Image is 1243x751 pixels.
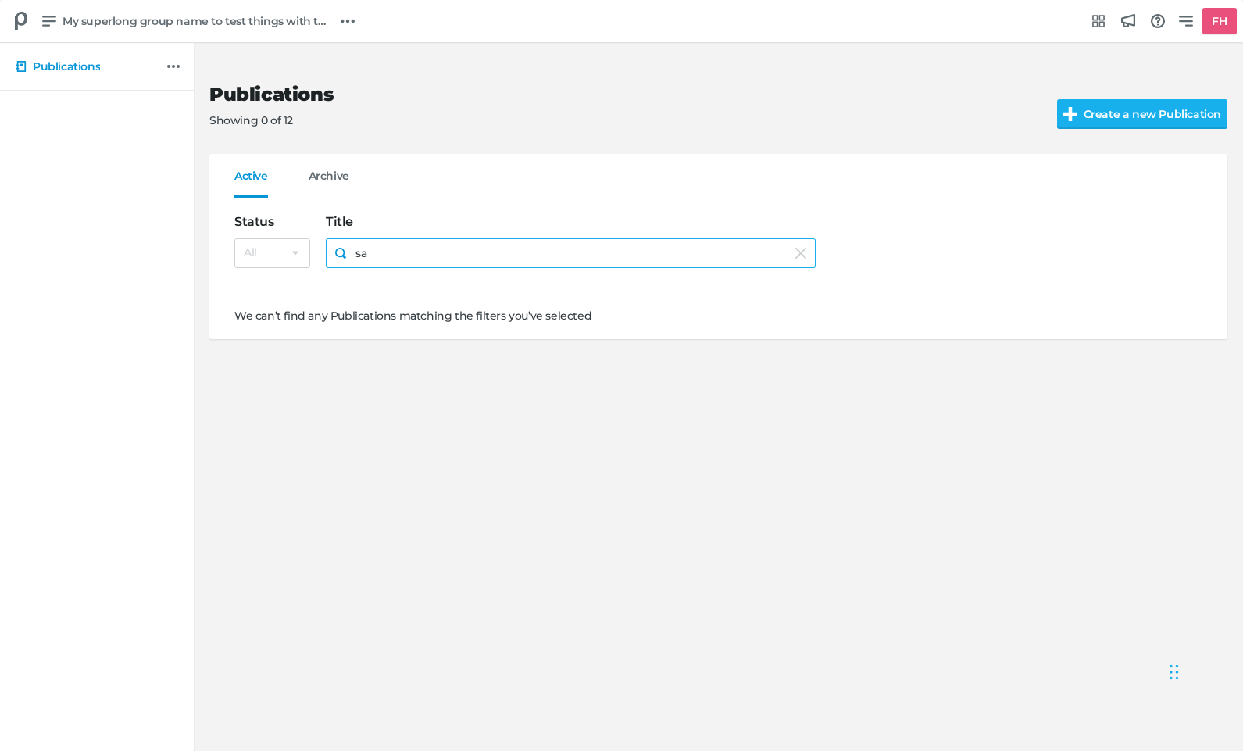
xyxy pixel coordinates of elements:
div: My superlong group name to test things with that might break due to the name being so long [6,6,36,36]
div: We can’t find any Publications matching the filters you’ve selected [234,284,1202,323]
span: My superlong group name to test things with that might break due to the name being so long [63,13,327,30]
label: Create a new Publication [1057,99,1227,129]
a: Integrations Hub [1085,8,1112,34]
p: Showing 0 of 12 [209,113,1032,129]
div: Drag [1170,649,1179,696]
a: Additional actions... [164,57,183,76]
h5: FH [1205,9,1233,34]
a: Active [234,170,268,198]
h4: Status [234,214,310,229]
iframe: Chat Widget [1165,633,1243,708]
a: Archive [309,170,349,198]
h2: Publications [209,84,1032,106]
h4: Title [326,214,816,229]
input: Search for a Publication... [326,238,816,268]
a: Publications [9,52,163,80]
h5: Publications [33,60,100,73]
